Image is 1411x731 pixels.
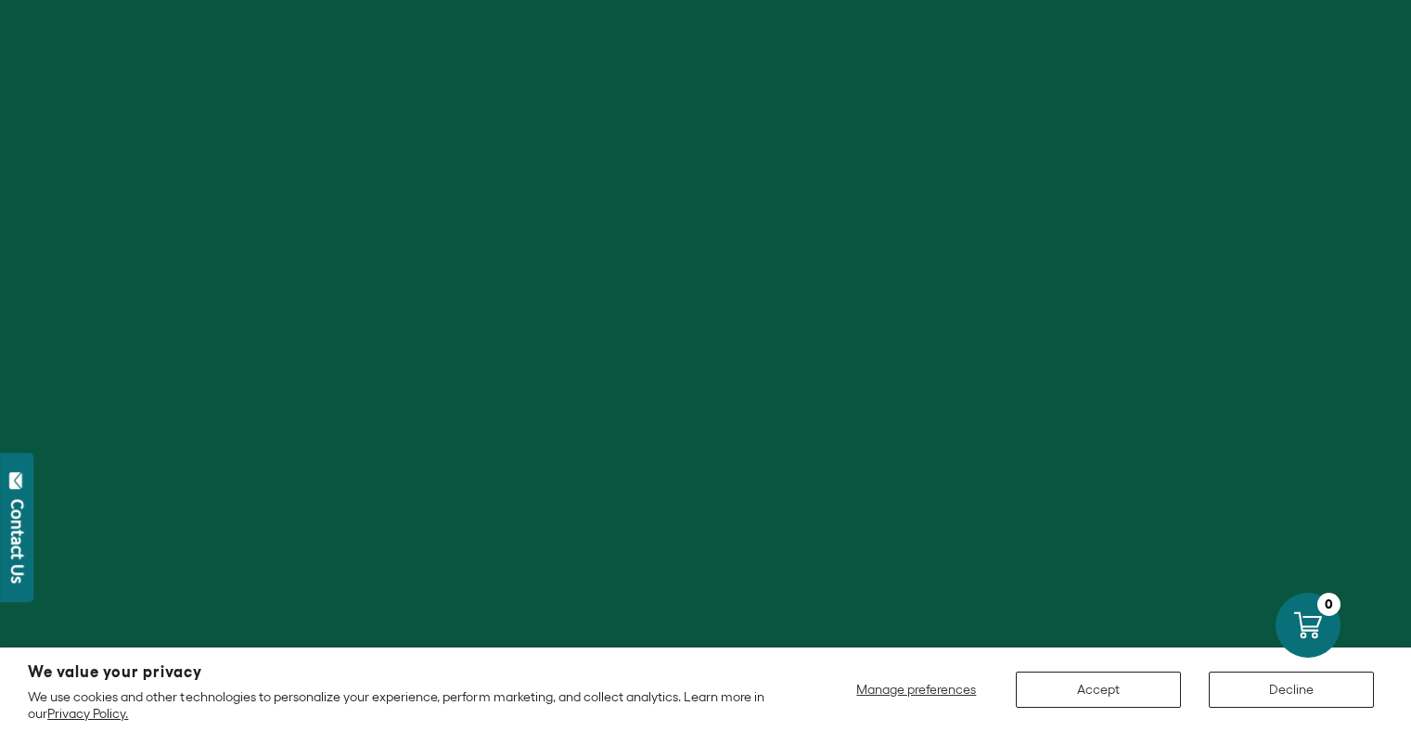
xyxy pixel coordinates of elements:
[1317,593,1340,616] div: 0
[1016,672,1181,708] button: Accept
[1209,672,1374,708] button: Decline
[856,682,976,697] span: Manage preferences
[28,688,777,722] p: We use cookies and other technologies to personalize your experience, perform marketing, and coll...
[8,499,27,584] div: Contact Us
[845,672,988,708] button: Manage preferences
[47,706,128,721] a: Privacy Policy.
[28,664,777,680] h2: We value your privacy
